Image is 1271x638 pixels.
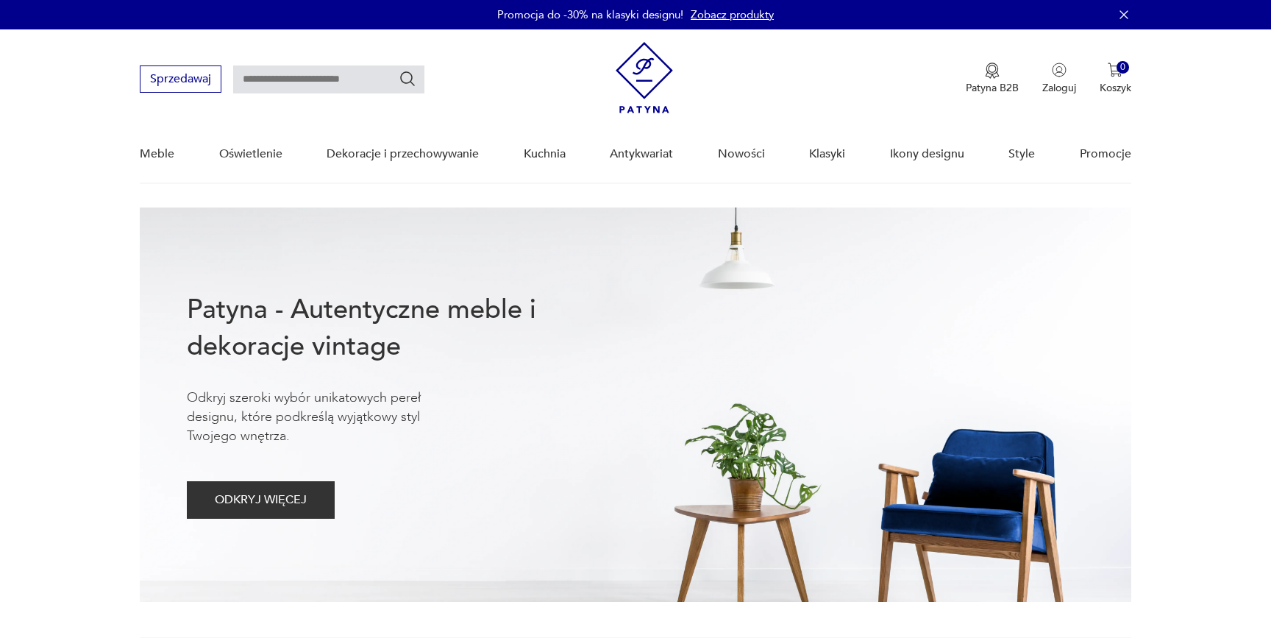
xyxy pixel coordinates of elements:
[691,7,774,22] a: Zobacz produkty
[187,481,335,519] button: ODKRYJ WIĘCEJ
[1080,126,1131,182] a: Promocje
[985,63,1000,79] img: Ikona medalu
[718,126,765,182] a: Nowości
[1008,126,1035,182] a: Style
[1117,61,1129,74] div: 0
[187,389,466,446] p: Odkryj szeroki wybór unikatowych pereł designu, które podkreślą wyjątkowy styl Twojego wnętrza.
[809,126,845,182] a: Klasyki
[327,126,479,182] a: Dekoracje i przechowywanie
[1042,81,1076,95] p: Zaloguj
[1100,81,1131,95] p: Koszyk
[219,126,282,182] a: Oświetlenie
[399,70,416,88] button: Szukaj
[1042,63,1076,95] button: Zaloguj
[1108,63,1122,77] img: Ikona koszyka
[610,126,673,182] a: Antykwariat
[1052,63,1067,77] img: Ikonka użytkownika
[966,63,1019,95] a: Ikona medaluPatyna B2B
[140,65,221,93] button: Sprzedawaj
[524,126,566,182] a: Kuchnia
[1100,63,1131,95] button: 0Koszyk
[187,291,584,365] h1: Patyna - Autentyczne meble i dekoracje vintage
[616,42,673,113] img: Patyna - sklep z meblami i dekoracjami vintage
[140,126,174,182] a: Meble
[966,81,1019,95] p: Patyna B2B
[140,75,221,85] a: Sprzedawaj
[187,496,335,506] a: ODKRYJ WIĘCEJ
[966,63,1019,95] button: Patyna B2B
[497,7,683,22] p: Promocja do -30% na klasyki designu!
[890,126,964,182] a: Ikony designu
